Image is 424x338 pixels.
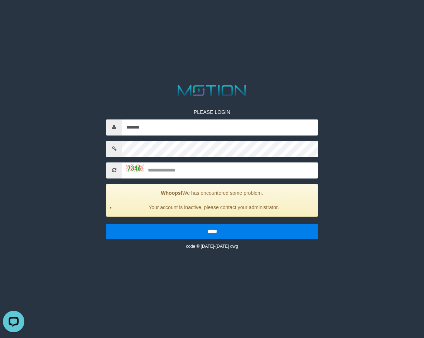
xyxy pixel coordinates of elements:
li: Your account is inactive, please contact your administrator. [115,204,312,211]
p: PLEASE LOGIN [106,108,318,116]
small: code © [DATE]-[DATE] dwg [186,244,238,249]
div: We has encountered some problem. [106,184,318,217]
strong: Whoops! [161,190,182,196]
img: MOTION_logo.png [175,83,249,98]
button: Open LiveChat chat widget [3,3,24,24]
img: captcha [126,165,144,172]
